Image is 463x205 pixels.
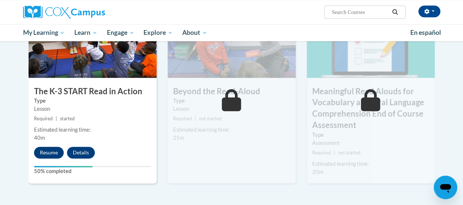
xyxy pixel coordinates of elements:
[102,24,139,41] a: Engage
[406,25,446,40] a: En español
[418,6,440,17] button: Account Settings
[34,105,151,113] div: Lesson
[338,150,361,155] span: not started
[312,131,429,139] label: Type
[173,126,290,134] div: Estimated learning time:
[195,116,196,121] span: |
[178,24,212,41] a: About
[143,28,173,37] span: Explore
[312,160,429,168] div: Estimated learning time:
[107,28,134,37] span: Engage
[410,29,441,36] span: En español
[173,105,290,113] div: Lesson
[67,147,95,158] button: Details
[70,24,102,41] a: Learn
[34,166,93,167] div: Your progress
[60,116,75,121] span: started
[34,126,151,134] div: Estimated learning time:
[34,116,53,121] span: Required
[56,116,57,121] span: |
[173,116,192,121] span: Required
[334,150,335,155] span: |
[23,6,155,19] a: Cox Campus
[18,24,70,41] a: My Learning
[29,86,157,97] h3: The K-3 START Read in Action
[23,6,105,19] img: Cox Campus
[18,24,446,41] div: Main menu
[331,8,389,17] input: Search Courses
[199,116,221,121] span: not started
[182,28,207,37] span: About
[34,147,64,158] button: Resume
[307,86,435,131] h3: Meaningful Read Alouds for Vocabulary and Oral Language Comprehension End of Course Assessment
[34,97,151,105] label: Type
[139,24,178,41] a: Explore
[23,28,65,37] span: My Learning
[312,150,331,155] span: Required
[434,176,457,199] iframe: Button to launch messaging window
[168,86,296,97] h3: Beyond the Read-Aloud
[312,139,429,147] div: Assessment
[173,135,184,141] span: 25m
[312,169,323,175] span: 20m
[34,167,151,175] label: 50% completed
[389,8,400,17] button: Search
[74,28,97,37] span: Learn
[34,135,45,141] span: 40m
[173,97,290,105] label: Type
